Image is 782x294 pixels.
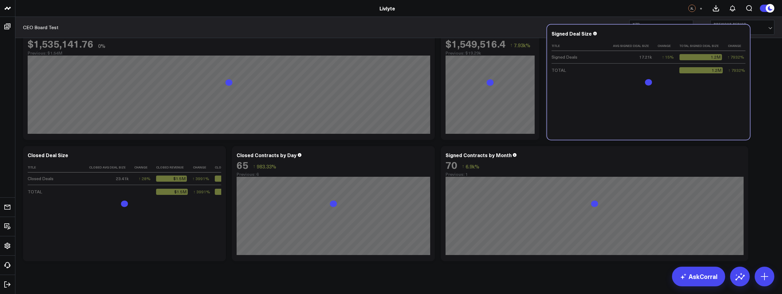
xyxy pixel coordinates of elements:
[23,24,58,31] a: CEO Board Test
[679,54,722,60] div: 1.2M
[662,54,674,60] div: ↑ 15%
[28,51,430,56] div: Previous: $1.54M
[697,5,705,12] button: +
[658,41,679,51] th: Change
[28,38,93,49] div: $1,535,141.76
[28,189,42,195] div: TOTAL
[98,42,105,49] div: 0%
[552,30,592,37] div: Signed Deal Size
[727,41,750,51] th: Change
[714,28,771,33] span: [DATE] - [DATE]
[679,41,727,51] th: Total Signed Deal Size
[139,176,151,182] div: ↑ 28%
[28,176,53,182] div: Closed Deals
[156,176,187,182] div: $1.5M
[552,54,577,60] div: Signed Deals
[466,163,479,170] span: 6.9k%
[237,159,248,170] div: 65
[446,159,457,170] div: 70
[116,176,129,182] div: 23.41k
[237,152,297,158] div: Closed Contracts by Day
[237,172,430,177] div: Previous: 6
[672,267,725,286] a: AskCorral
[379,5,395,12] a: Livlyte
[446,38,505,49] div: $1,549,516.4
[552,67,566,73] div: TOTAL
[215,176,242,182] div: 64
[253,162,255,170] span: ↑
[156,189,188,195] div: $1.5M
[192,162,215,172] th: Change
[193,189,210,195] div: ↑ 3991%
[446,51,535,56] div: Previous: $19.29k
[629,20,693,35] button: YTD[DATE]-[DATE]
[714,22,771,26] b: Previous Period
[639,54,652,60] div: 17.21k
[28,162,89,172] th: Title
[192,176,209,182] div: ↑ 3991%
[462,162,464,170] span: ↑
[446,172,744,177] div: Previous: 1
[510,41,513,49] span: ↑
[514,42,530,48] span: 7.93k%
[446,152,512,158] div: Signed Contracts by Month
[257,163,276,170] span: 983.33%
[633,22,690,26] b: YTD
[688,5,696,12] div: JL
[710,20,774,35] button: Previous Period[DATE]-[DATE]
[28,152,68,158] div: Closed Deal Size
[728,67,745,73] div: ↑ 7932%
[613,41,658,51] th: Avg Signed Deal Size
[89,162,134,172] th: Closed Avg Deal Size
[552,41,613,51] th: Title
[679,67,723,73] div: 1.2M
[134,162,156,172] th: Change
[215,189,243,195] div: 64
[215,162,247,172] th: Closed Deals
[156,162,192,172] th: Closed Revenue
[700,6,702,10] span: +
[727,54,744,60] div: ↑ 7932%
